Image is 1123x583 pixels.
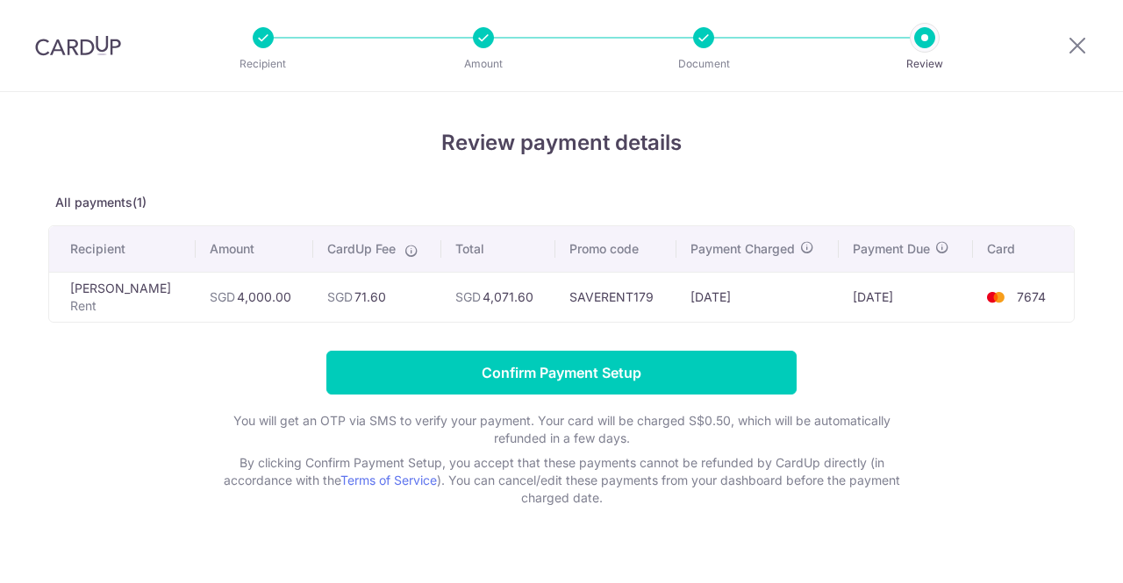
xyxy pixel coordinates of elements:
input: Confirm Payment Setup [326,351,797,395]
th: Total [441,226,555,272]
h4: Review payment details [48,127,1075,159]
span: Payment Due [853,240,930,258]
span: SGD [210,289,235,304]
td: [PERSON_NAME] [49,272,196,322]
p: You will get an OTP via SMS to verify your payment. Your card will be charged S$0.50, which will ... [211,412,912,447]
p: All payments(1) [48,194,1075,211]
span: CardUp Fee [327,240,396,258]
img: <span class="translation_missing" title="translation missing: en.account_steps.new_confirm_form.b... [978,287,1013,308]
th: Amount [196,226,313,272]
span: SGD [327,289,353,304]
th: Recipient [49,226,196,272]
p: Review [860,55,990,73]
td: 4,000.00 [196,272,313,322]
p: Amount [418,55,548,73]
span: SGD [455,289,481,304]
p: By clicking Confirm Payment Setup, you accept that these payments cannot be refunded by CardUp di... [211,454,912,507]
img: CardUp [35,35,121,56]
p: Rent [70,297,182,315]
th: Promo code [555,226,676,272]
span: 7674 [1017,289,1046,304]
span: Payment Charged [690,240,795,258]
th: Card [973,226,1074,272]
td: 4,071.60 [441,272,555,322]
td: SAVERENT179 [555,272,676,322]
td: [DATE] [839,272,973,322]
td: [DATE] [676,272,840,322]
a: Terms of Service [340,473,437,487]
p: Recipient [198,55,328,73]
td: 71.60 [313,272,441,322]
p: Document [639,55,769,73]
